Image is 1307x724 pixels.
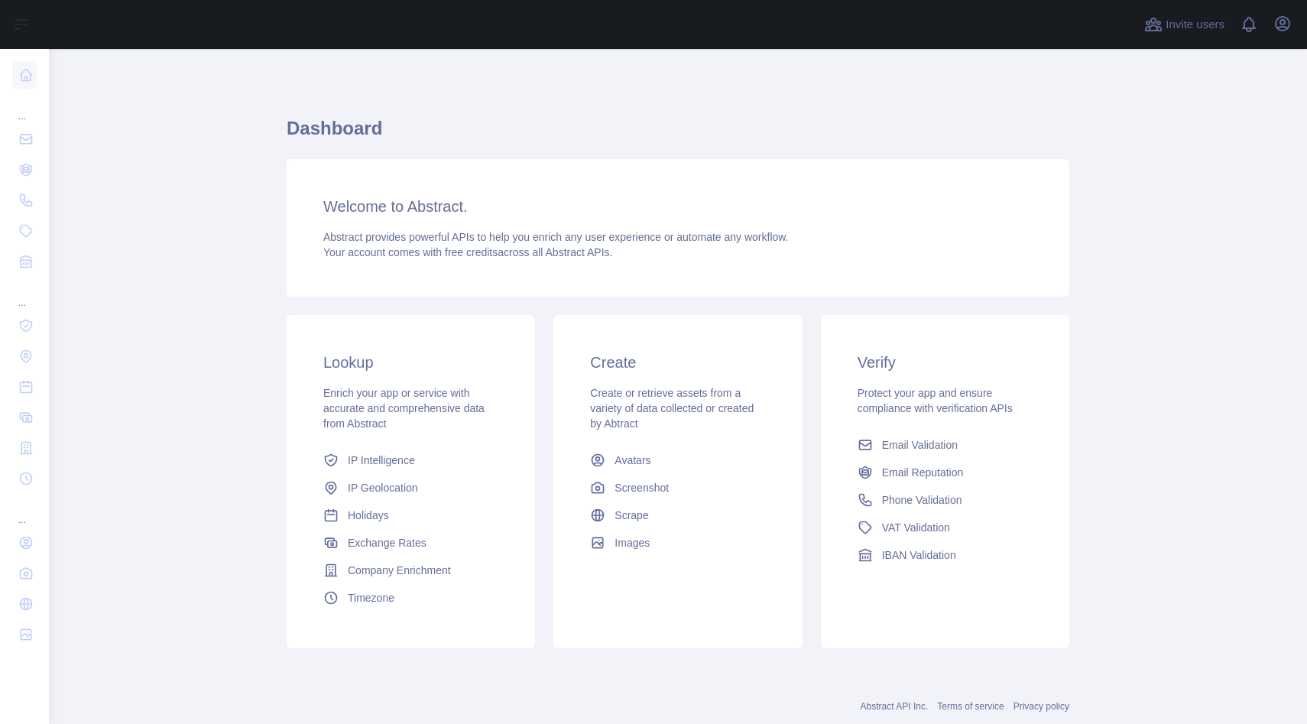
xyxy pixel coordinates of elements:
[348,453,415,468] span: IP Intelligence
[323,231,789,243] span: Abstract provides powerful APIs to help you enrich any user experience or automate any workflow.
[1166,16,1224,34] span: Invite users
[584,529,771,557] a: Images
[861,701,929,712] a: Abstract API Inc.
[323,196,1033,217] h3: Welcome to Abstract.
[317,584,504,612] a: Timezone
[317,474,504,502] a: IP Geolocation
[851,431,1039,459] a: Email Validation
[590,387,754,430] span: Create or retrieve assets from a variety of data collected or created by Abtract
[317,446,504,474] a: IP Intelligence
[12,278,37,309] div: ...
[882,492,962,508] span: Phone Validation
[323,246,612,258] span: Your account comes with across all Abstract APIs.
[590,352,765,373] h3: Create
[287,116,1069,153] h1: Dashboard
[1013,701,1069,712] a: Privacy policy
[317,502,504,529] a: Holidays
[882,547,956,563] span: IBAN Validation
[584,474,771,502] a: Screenshot
[348,480,418,495] span: IP Geolocation
[615,508,648,523] span: Scrape
[851,514,1039,541] a: VAT Validation
[858,387,1013,414] span: Protect your app and ensure compliance with verification APIs
[12,495,37,526] div: ...
[317,529,504,557] a: Exchange Rates
[323,387,485,430] span: Enrich your app or service with accurate and comprehensive data from Abstract
[858,352,1033,373] h3: Verify
[882,520,950,535] span: VAT Validation
[937,701,1004,712] a: Terms of service
[445,246,498,258] span: free credits
[882,465,964,480] span: Email Reputation
[12,92,37,122] div: ...
[851,459,1039,486] a: Email Reputation
[584,502,771,529] a: Scrape
[851,486,1039,514] a: Phone Validation
[348,535,426,550] span: Exchange Rates
[851,541,1039,569] a: IBAN Validation
[615,480,669,495] span: Screenshot
[615,535,650,550] span: Images
[317,557,504,584] a: Company Enrichment
[584,446,771,474] a: Avatars
[1141,12,1228,37] button: Invite users
[615,453,650,468] span: Avatars
[882,437,958,453] span: Email Validation
[348,563,451,578] span: Company Enrichment
[348,508,389,523] span: Holidays
[348,590,394,605] span: Timezone
[323,352,498,373] h3: Lookup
